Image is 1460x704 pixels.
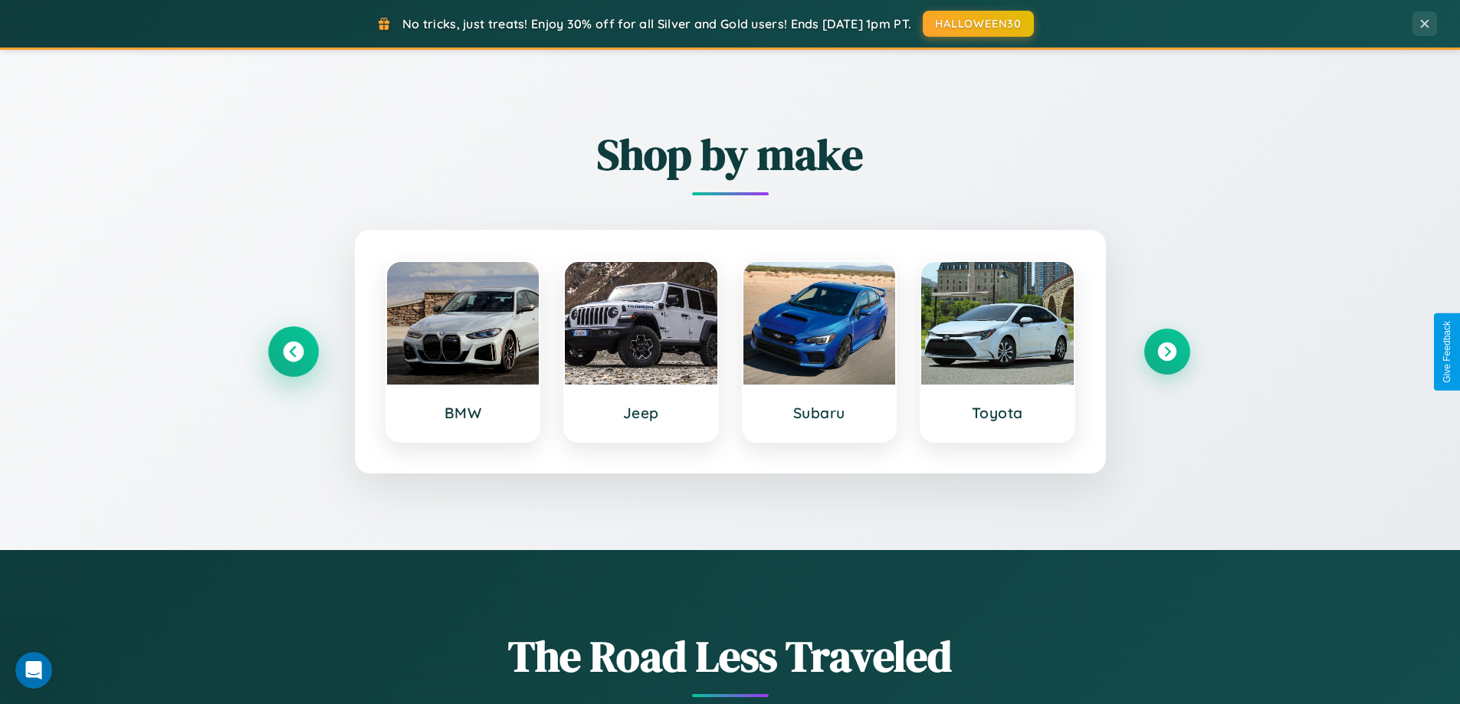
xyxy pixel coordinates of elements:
[1442,321,1452,383] div: Give Feedback
[271,627,1190,686] h1: The Road Less Traveled
[402,16,911,31] span: No tricks, just treats! Enjoy 30% off for all Silver and Gold users! Ends [DATE] 1pm PT.
[15,652,52,689] iframe: Intercom live chat
[402,404,524,422] h3: BMW
[580,404,702,422] h3: Jeep
[759,404,881,422] h3: Subaru
[937,404,1058,422] h3: Toyota
[923,11,1034,37] button: HALLOWEEN30
[271,125,1190,184] h2: Shop by make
